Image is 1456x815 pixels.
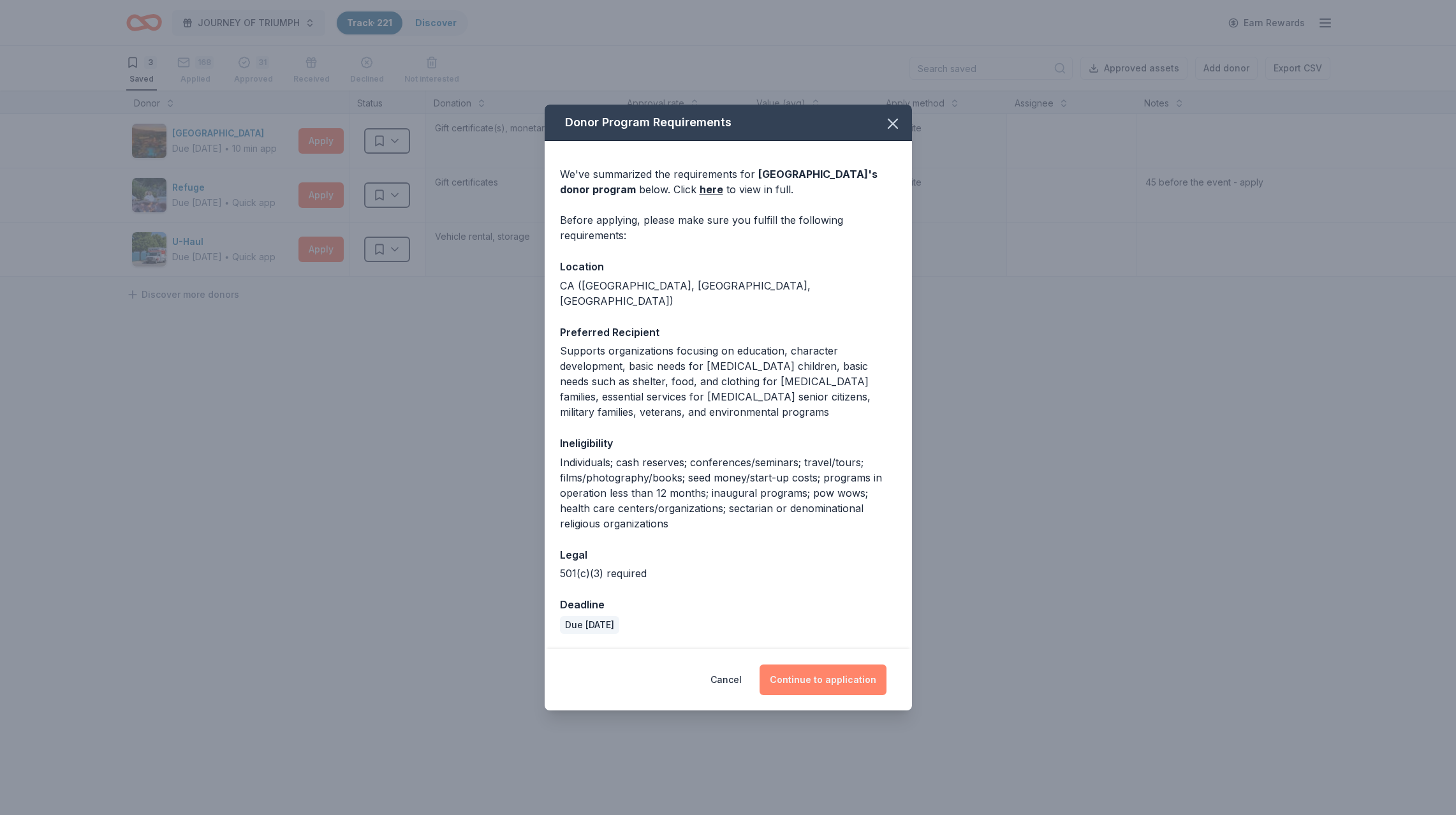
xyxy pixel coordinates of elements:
[545,105,912,141] div: Donor Program Requirements
[560,547,897,563] div: Legal
[760,664,886,695] button: Continue to application
[560,278,897,309] div: CA ([GEOGRAPHIC_DATA], [GEOGRAPHIC_DATA], [GEOGRAPHIC_DATA])
[560,212,897,243] div: Before applying, please make sure you fulfill the following requirements:
[560,616,619,634] div: Due [DATE]
[560,166,897,197] div: We've summarized the requirements for below. Click to view in full.
[700,182,723,197] a: here
[560,455,897,531] div: Individuals; cash reserves; conferences/seminars; travel/tours; films/photography/books; seed mon...
[560,566,897,581] div: 501(c)(3) required
[560,435,897,452] div: Ineligibility
[560,343,897,420] div: Supports organizations focusing on education, character development, basic needs for [MEDICAL_DAT...
[560,596,897,613] div: Deadline
[560,324,897,341] div: Preferred Recipient
[710,664,742,695] button: Cancel
[560,258,897,275] div: Location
